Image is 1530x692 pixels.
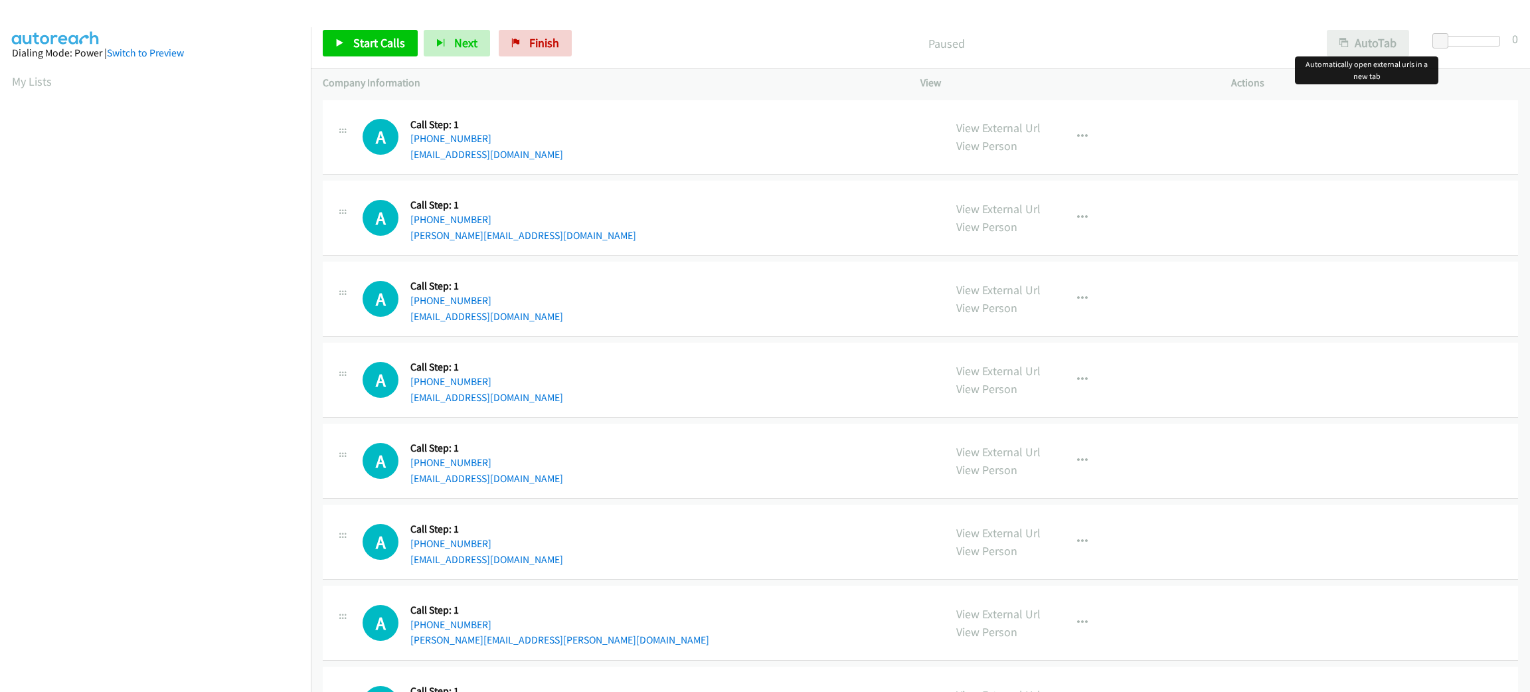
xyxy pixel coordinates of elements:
[1512,30,1518,48] div: 0
[956,624,1017,640] a: View Person
[956,543,1017,559] a: View Person
[956,525,1041,541] a: View External Url
[1439,36,1500,46] div: Delay between calls (in seconds)
[363,200,398,236] h1: A
[12,45,299,61] div: Dialing Mode: Power |
[529,35,559,50] span: Finish
[956,606,1041,622] a: View External Url
[410,537,491,550] a: [PHONE_NUMBER]
[363,443,398,479] div: The call is yet to be attempted
[410,442,563,455] h5: Call Step: 1
[363,524,398,560] div: The call is yet to be attempted
[363,119,398,155] div: The call is yet to be attempted
[410,213,491,226] a: [PHONE_NUMBER]
[1231,75,1518,91] p: Actions
[410,118,563,131] h5: Call Step: 1
[353,35,405,50] span: Start Calls
[956,120,1041,135] a: View External Url
[410,199,636,212] h5: Call Step: 1
[956,282,1041,298] a: View External Url
[454,35,477,50] span: Next
[363,200,398,236] div: The call is yet to be attempted
[363,281,398,317] h1: A
[956,444,1041,460] a: View External Url
[956,381,1017,396] a: View Person
[956,363,1041,379] a: View External Url
[323,30,418,56] a: Start Calls
[499,30,572,56] a: Finish
[410,132,491,145] a: [PHONE_NUMBER]
[323,75,896,91] p: Company Information
[410,148,563,161] a: [EMAIL_ADDRESS][DOMAIN_NAME]
[363,119,398,155] h1: A
[590,35,1303,52] p: Paused
[363,605,398,641] h1: A
[410,456,491,469] a: [PHONE_NUMBER]
[410,553,563,566] a: [EMAIL_ADDRESS][DOMAIN_NAME]
[956,300,1017,315] a: View Person
[363,443,398,479] h1: A
[920,75,1207,91] p: View
[410,280,563,293] h5: Call Step: 1
[410,634,709,646] a: [PERSON_NAME][EMAIL_ADDRESS][PERSON_NAME][DOMAIN_NAME]
[410,523,563,536] h5: Call Step: 1
[410,472,563,485] a: [EMAIL_ADDRESS][DOMAIN_NAME]
[410,361,563,374] h5: Call Step: 1
[410,229,636,242] a: [PERSON_NAME][EMAIL_ADDRESS][DOMAIN_NAME]
[363,605,398,641] div: The call is yet to be attempted
[410,375,491,388] a: [PHONE_NUMBER]
[12,74,52,89] a: My Lists
[956,219,1017,234] a: View Person
[956,138,1017,153] a: View Person
[1295,56,1438,84] div: Automatically open external urls in a new tab
[363,524,398,560] h1: A
[410,618,491,631] a: [PHONE_NUMBER]
[410,294,491,307] a: [PHONE_NUMBER]
[956,201,1041,216] a: View External Url
[363,281,398,317] div: The call is yet to be attempted
[363,362,398,398] h1: A
[363,362,398,398] div: The call is yet to be attempted
[956,462,1017,477] a: View Person
[410,604,709,617] h5: Call Step: 1
[107,46,184,59] a: Switch to Preview
[424,30,490,56] button: Next
[410,310,563,323] a: [EMAIL_ADDRESS][DOMAIN_NAME]
[1327,30,1409,56] button: AutoTab
[410,391,563,404] a: [EMAIL_ADDRESS][DOMAIN_NAME]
